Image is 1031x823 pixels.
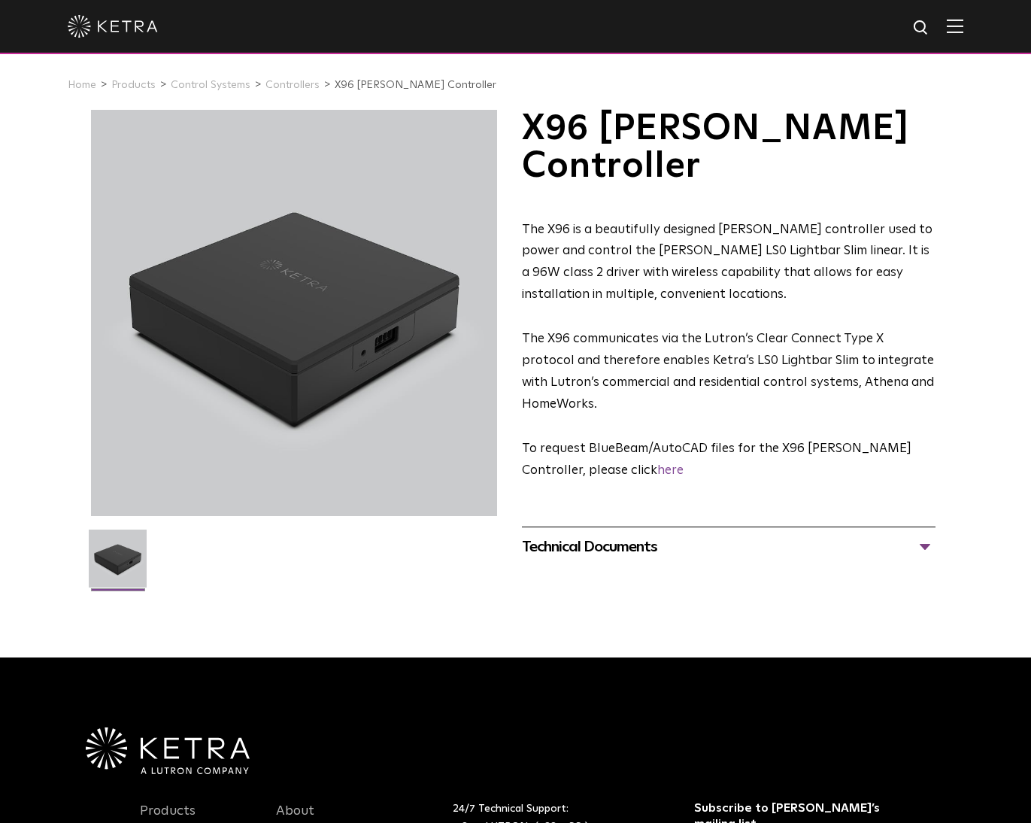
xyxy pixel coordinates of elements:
[522,333,934,411] span: The X96 communicates via the Lutron’s Clear Connect Type X protocol and therefore enables Ketra’s...
[335,80,496,90] a: X96 [PERSON_NAME] Controller
[522,110,936,186] h1: X96 [PERSON_NAME] Controller
[111,80,156,90] a: Products
[522,535,936,559] div: Technical Documents
[68,15,158,38] img: ketra-logo-2019-white
[657,464,684,477] a: here
[947,19,963,33] img: Hamburger%20Nav.svg
[89,530,147,599] img: X96-Controller-2021-Web-Square
[912,19,931,38] img: search icon
[522,442,911,477] span: ​To request BlueBeam/AutoCAD files for the X96 [PERSON_NAME] Controller, please click
[171,80,250,90] a: Control Systems
[265,80,320,90] a: Controllers
[68,80,96,90] a: Home
[522,223,932,302] span: The X96 is a beautifully designed [PERSON_NAME] controller used to power and control the [PERSON_...
[86,727,250,774] img: Ketra-aLutronCo_White_RGB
